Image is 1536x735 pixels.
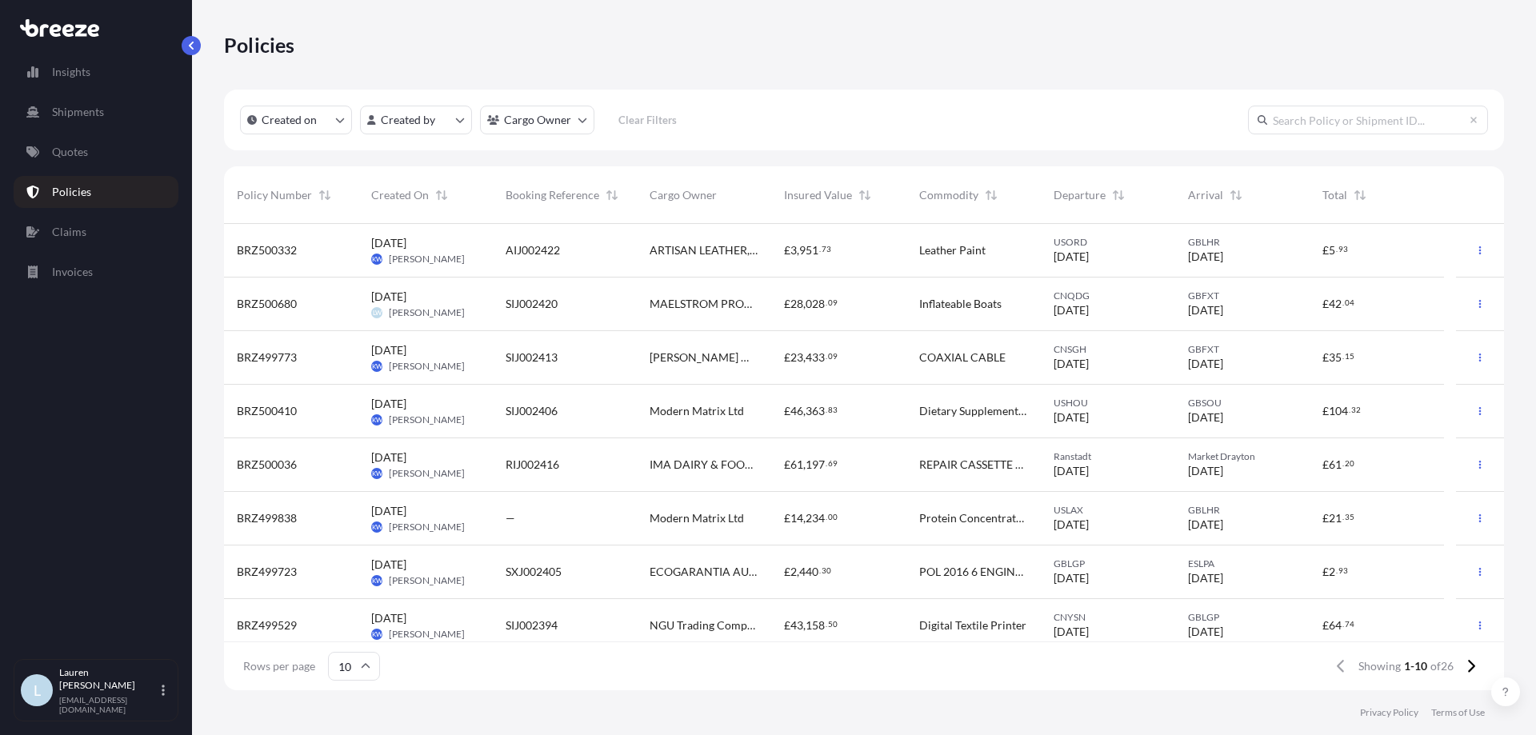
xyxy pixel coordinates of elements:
span: GBSOU [1188,397,1297,409]
span: KW [372,358,382,374]
span: 104 [1329,405,1348,417]
span: [DATE] [371,557,406,573]
p: Insights [52,64,90,80]
span: . [826,514,827,520]
span: Departure [1054,187,1106,203]
span: £ [784,352,790,363]
span: 32 [1351,407,1361,413]
span: 363 [806,405,825,417]
span: 30 [822,568,831,573]
span: USLAX [1054,504,1162,517]
button: createdOn Filter options [240,106,352,134]
span: Cargo Owner [650,187,717,203]
a: Privacy Policy [1360,706,1418,719]
span: [DATE] [1188,249,1223,265]
span: £ [784,620,790,631]
span: [DATE] [371,396,406,412]
span: . [826,300,827,306]
span: £ [784,513,790,524]
a: Policies [14,176,178,208]
span: KW [372,573,382,589]
span: 951 [799,245,818,256]
span: 43 [790,620,803,631]
span: [DATE] [371,503,406,519]
span: 09 [828,354,838,359]
span: KW [372,519,382,535]
span: KW [372,626,382,642]
span: GBFXT [1188,343,1297,356]
a: Terms of Use [1431,706,1485,719]
span: 35 [1329,352,1342,363]
span: POL 2016 6 ENGINE Mk 3 GJ GL 2 2 Diesel Engine Code SH 3 SKYACTIV D 148 150 175 Bhp [919,564,1028,580]
span: . [1342,514,1344,520]
button: Sort [315,186,334,205]
span: 50 [828,621,838,627]
p: Lauren [PERSON_NAME] [59,666,158,692]
span: 433 [806,352,825,363]
button: Sort [432,186,451,205]
span: Protein Concentrates And Textured Protein Substances [919,510,1028,526]
span: [DATE] [1054,517,1089,533]
p: Clear Filters [618,112,677,128]
a: Invoices [14,256,178,288]
span: 35 [1345,514,1354,520]
span: . [1336,246,1338,252]
span: CNQDG [1054,290,1162,302]
span: 09 [828,300,838,306]
span: — [506,510,515,526]
span: Leather Paint [919,242,986,258]
span: 23 [790,352,803,363]
span: 73 [822,246,831,252]
span: 46 [790,405,803,417]
span: £ [784,298,790,310]
span: [DATE] [1188,409,1223,425]
span: 00 [828,514,838,520]
span: 83 [828,407,838,413]
span: AIJ002422 [506,242,560,258]
span: . [819,568,821,573]
span: [PERSON_NAME] [389,413,465,426]
span: Modern Matrix Ltd [650,510,744,526]
span: KW [372,412,382,428]
span: USORD [1054,236,1162,249]
span: 42 [1329,298,1342,310]
span: 93 [1338,246,1348,252]
span: 234 [806,513,825,524]
span: CNSGH [1054,343,1162,356]
span: Policy Number [237,187,312,203]
span: . [819,246,821,252]
span: 14 [790,513,803,524]
span: SXJ002405 [506,564,562,580]
span: £ [1322,352,1329,363]
span: . [1342,621,1344,627]
span: SIJ002413 [506,350,558,366]
span: [DATE] [371,610,406,626]
p: Shipments [52,104,104,120]
span: BRZ499723 [237,564,297,580]
span: . [826,354,827,359]
span: [PERSON_NAME] [389,360,465,373]
span: 1-10 [1404,658,1427,674]
span: , [803,459,806,470]
button: cargoOwner Filter options [480,106,594,134]
span: IMA DAIRY & FOOD UK LTD [650,457,758,473]
span: BRZ500036 [237,457,297,473]
span: £ [1322,405,1329,417]
span: [DATE] [1054,570,1089,586]
span: BRZ499773 [237,350,297,366]
span: [DATE] [371,235,406,251]
p: Policies [52,184,91,200]
p: Policies [224,32,295,58]
a: Quotes [14,136,178,168]
span: . [1349,407,1350,413]
span: of 26 [1430,658,1454,674]
span: Created On [371,187,429,203]
span: Ranstadt [1054,450,1162,463]
button: Sort [982,186,1001,205]
span: £ [1322,620,1329,631]
span: [DATE] [1188,517,1223,533]
span: REPAIR CASSETTE HSR 510052564 [919,457,1028,473]
span: , [797,245,799,256]
span: 93 [1338,568,1348,573]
